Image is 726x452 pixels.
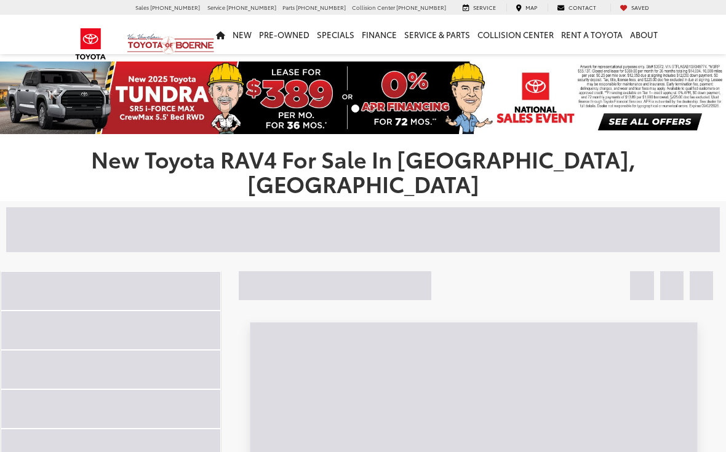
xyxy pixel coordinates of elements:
[127,33,215,55] img: Vic Vaughan Toyota of Boerne
[610,4,658,12] a: My Saved Vehicles
[401,15,474,54] a: Service & Parts: Opens in a new tab
[313,15,358,54] a: Specials
[473,3,496,11] span: Service
[226,3,276,11] span: [PHONE_NUMBER]
[135,3,149,11] span: Sales
[150,3,200,11] span: [PHONE_NUMBER]
[396,3,446,11] span: [PHONE_NUMBER]
[548,4,605,12] a: Contact
[207,3,225,11] span: Service
[255,15,313,54] a: Pre-Owned
[453,4,505,12] a: Service
[626,15,661,54] a: About
[282,3,295,11] span: Parts
[474,15,557,54] a: Collision Center
[568,3,596,11] span: Contact
[296,3,346,11] span: [PHONE_NUMBER]
[212,15,229,54] a: Home
[352,3,395,11] span: Collision Center
[525,3,537,11] span: Map
[506,4,546,12] a: Map
[631,3,649,11] span: Saved
[68,24,114,64] img: Toyota
[358,15,401,54] a: Finance
[557,15,626,54] a: Rent a Toyota
[229,15,255,54] a: New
